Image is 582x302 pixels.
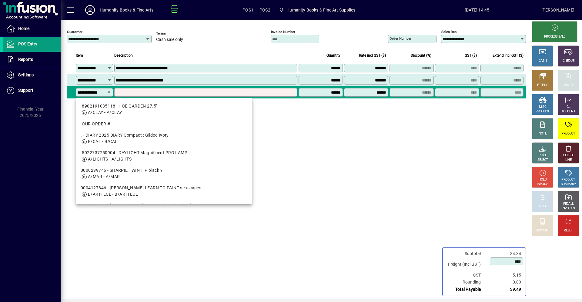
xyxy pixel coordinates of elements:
[18,88,33,93] span: Support
[563,202,574,206] div: RECALL
[67,30,82,34] mat-label: Customer
[76,101,252,118] mat-option: -8902191035118 - HOE GARDEN 27.5"
[326,52,340,59] span: Quantity
[535,228,550,233] div: DISCOUNT
[537,204,548,209] div: PROFIT
[536,109,549,114] div: PRODUCT
[539,178,547,182] div: HOLD
[271,30,295,34] mat-label: Invoice number
[537,158,548,162] div: SELECT
[390,36,411,41] mat-label: Order number
[562,206,575,211] div: INVOICES
[561,182,576,187] div: SUMMARY
[81,103,247,109] div: -8902191035118 - HOE GARDEN 27.5"
[81,185,247,191] div: 0004127846 - [PERSON_NAME] LEARN TO PAINT seascapes
[242,5,253,15] span: POS1
[88,192,138,197] span: B/ARTTECL - B/ARTTECL
[88,174,120,179] span: A/MAR - A/MAR
[3,83,61,98] a: Support
[76,165,252,182] mat-option: 0000299746 - SHARPIE TWIN TIP black ?
[81,150,247,156] div: .5022737250904 - DAYLIGHT Magnificent PRO LAMP
[441,30,457,34] mat-label: Sales rep
[88,139,118,144] span: B/CAL - B/CAL
[88,110,122,115] span: A/CLAY - A/CLAY
[18,41,37,46] span: POS Entry
[286,5,355,15] span: Humanity Books & Fine Art Supplies
[76,182,252,200] mat-option: 0004127846 - COLLINS LEARN TO PAINT seascapes
[537,83,548,88] div: EFTPOS
[493,52,523,59] span: Extend incl GST ($)
[563,83,574,88] div: CHARGE
[81,202,247,209] div: 0004133080 - [PERSON_NAME] LEARN TO PAINT people #
[18,57,33,62] span: Reports
[81,121,247,127] div: -OUR ORDER #
[445,286,487,293] td: Total Payable
[276,5,358,15] span: Humanity Books & Fine Art Supplies
[563,59,574,63] div: CHEQUE
[18,72,34,77] span: Settings
[541,5,574,15] div: [PERSON_NAME]
[561,131,575,136] div: PRODUCT
[445,272,487,279] td: GST
[487,286,523,293] td: 39.49
[565,158,571,162] div: LINE
[445,279,487,286] td: Rounding
[156,37,183,42] span: Cash sale only
[539,59,547,63] div: CASH
[3,68,61,83] a: Settings
[3,52,61,67] a: Reports
[567,105,570,109] div: GL
[411,52,431,59] span: Discount (%)
[80,5,100,15] button: Profile
[487,250,523,257] td: 34.34
[445,250,487,257] td: Subtotal
[539,153,547,158] div: PRICE
[156,32,192,35] span: Terms
[537,182,548,187] div: INVOICE
[487,279,523,286] td: 0.00
[259,5,270,15] span: POS2
[539,131,547,136] div: NOTE
[18,26,29,31] span: Home
[544,35,565,39] div: PROCESS SALE
[3,21,61,36] a: Home
[465,52,477,59] span: GST ($)
[88,157,132,161] span: A/LIGHTS - A/LIGHTS
[564,228,573,233] div: RESET
[76,52,83,59] span: Item
[114,52,133,59] span: Description
[76,130,252,147] mat-option: . - DIARY 2025 DIARY Compact : Gilded Ivory
[561,109,575,114] div: ACCOUNT
[76,200,252,224] mat-option: 0004133080 - COLLINS LEARN TO PAINT people #
[539,105,546,109] div: MISC
[76,147,252,165] mat-option: .5022737250904 - DAYLIGHT Magnificent PRO LAMP
[413,5,541,15] span: [DATE] 14:45
[359,52,386,59] span: Rate incl GST ($)
[487,272,523,279] td: 5.15
[445,257,487,272] td: Freight (Incl GST)
[100,5,154,15] div: Humanity Books & Fine Arts
[561,178,575,182] div: PRODUCT
[81,132,247,138] div: . - DIARY 2025 DIARY Compact : Gilded Ivory
[81,167,247,174] div: 0000299746 - SHARPIE TWIN TIP black ?
[76,118,252,130] mat-option: -OUR ORDER #
[563,153,574,158] div: DELETE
